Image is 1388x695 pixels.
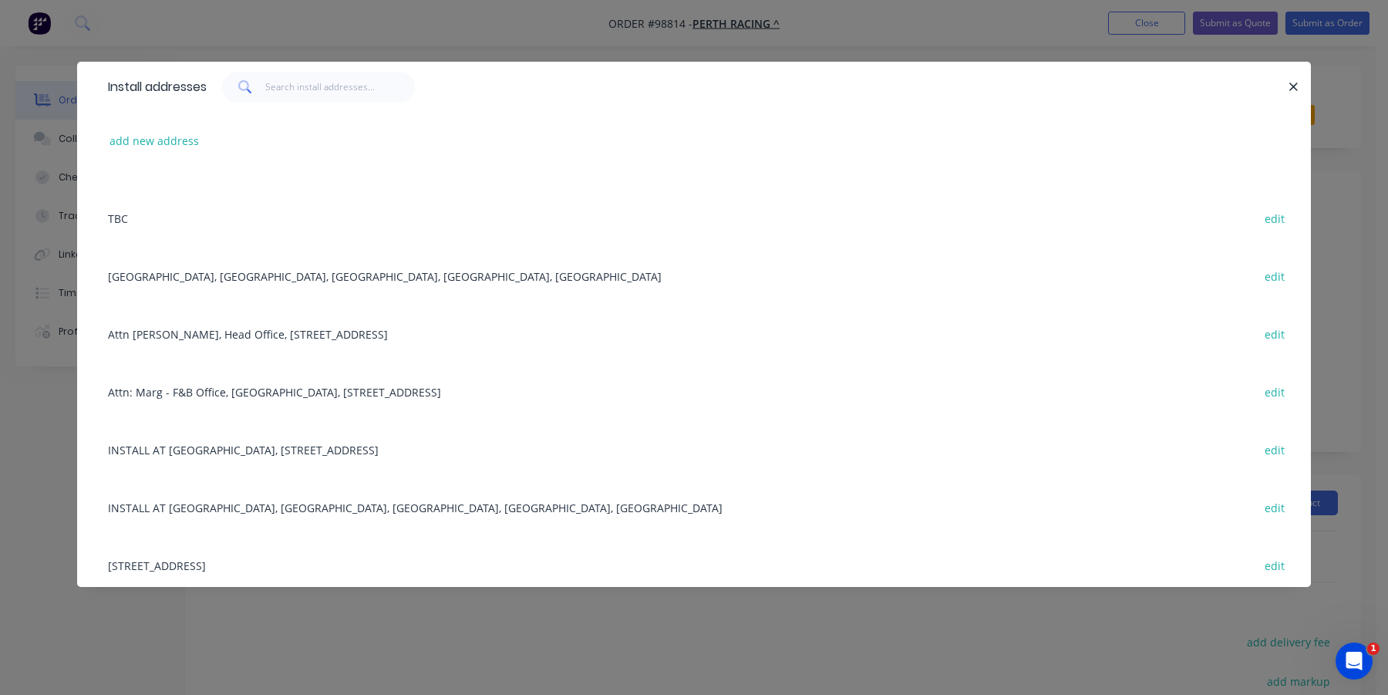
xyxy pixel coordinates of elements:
[1256,265,1292,286] button: edit
[100,62,207,112] div: Install addresses
[100,363,1288,420] div: Attn: Marg - F&B Office, [GEOGRAPHIC_DATA], [STREET_ADDRESS]
[1336,643,1373,680] iframe: Intercom live chat
[1256,207,1292,228] button: edit
[100,536,1288,594] div: [STREET_ADDRESS]
[1256,497,1292,518] button: edit
[102,130,207,151] button: add new address
[100,189,1288,247] div: TBC
[1367,643,1380,655] span: 1
[100,478,1288,536] div: INSTALL AT [GEOGRAPHIC_DATA], [GEOGRAPHIC_DATA], [GEOGRAPHIC_DATA], [GEOGRAPHIC_DATA], [GEOGRAPHI...
[1256,381,1292,402] button: edit
[1256,439,1292,460] button: edit
[265,72,416,103] input: Search install addresses...
[100,305,1288,363] div: Attn [PERSON_NAME], Head Office, [STREET_ADDRESS]
[100,420,1288,478] div: INSTALL AT [GEOGRAPHIC_DATA], [STREET_ADDRESS]
[1256,323,1292,344] button: edit
[1256,555,1292,575] button: edit
[100,247,1288,305] div: [GEOGRAPHIC_DATA], [GEOGRAPHIC_DATA], [GEOGRAPHIC_DATA], [GEOGRAPHIC_DATA], [GEOGRAPHIC_DATA]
